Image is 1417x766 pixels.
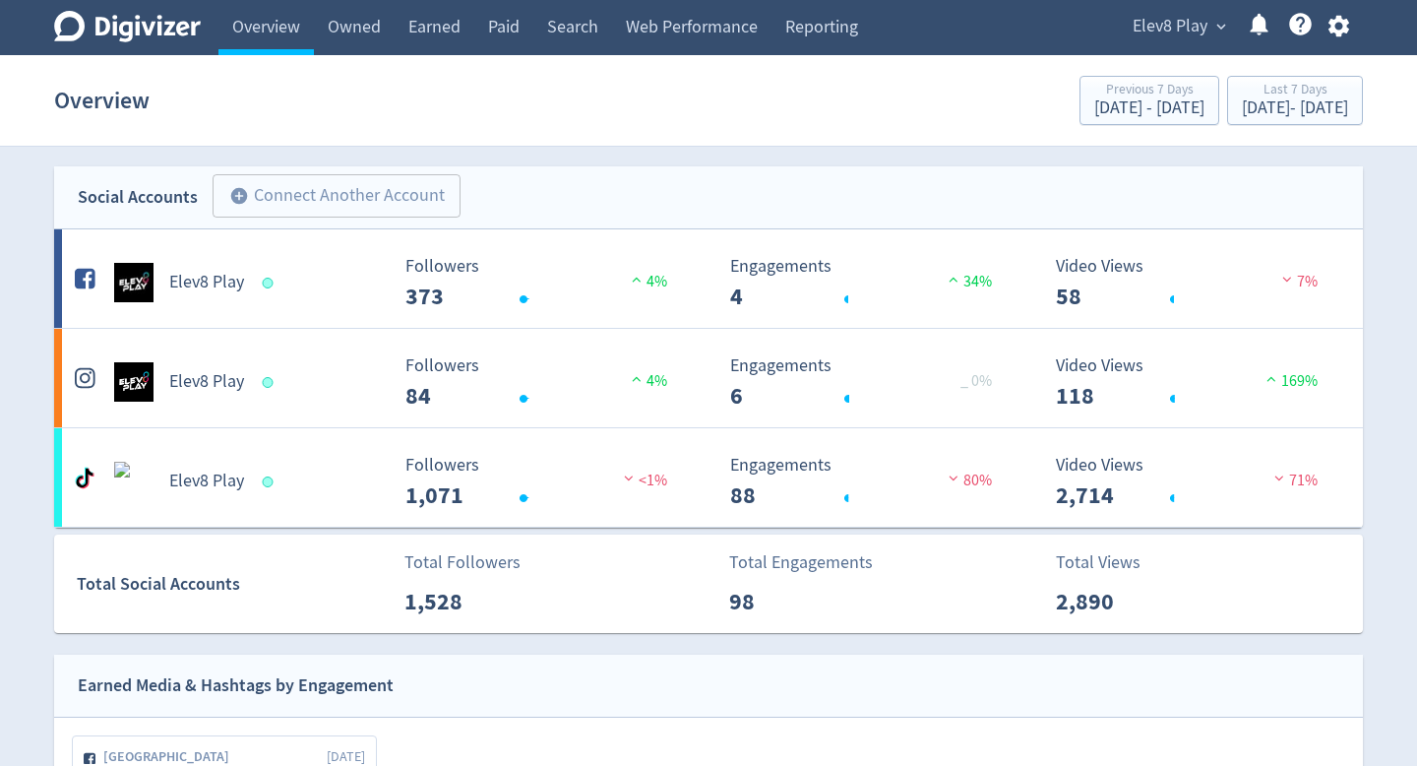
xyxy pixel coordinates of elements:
svg: Engagements 4 [720,257,1016,309]
img: negative-performance.svg [619,471,639,485]
svg: Followers --- [396,257,691,309]
span: _ 0% [960,371,992,391]
button: Connect Another Account [213,174,461,218]
span: 80% [944,471,992,490]
h5: Elev8 Play [169,370,244,394]
div: Total Social Accounts [77,570,391,599]
button: Elev8 Play [1126,11,1231,42]
span: 34% [944,272,992,291]
p: Total Engagements [729,549,873,576]
span: 169% [1262,371,1318,391]
div: [DATE] - [DATE] [1242,99,1348,117]
button: Previous 7 Days[DATE] - [DATE] [1079,76,1219,125]
span: 4% [627,371,667,391]
span: Data last synced: 1 Oct 2025, 6:02am (AEST) [263,377,279,388]
h5: Elev8 Play [169,271,244,294]
p: Total Views [1056,549,1169,576]
p: 98 [729,584,842,619]
svg: Video Views 118 [1046,356,1341,409]
img: positive-performance.svg [627,272,647,287]
svg: Video Views 58 [1046,257,1341,309]
h1: Overview [54,69,150,132]
span: 4% [627,272,667,291]
span: Elev8 Play [1133,11,1207,42]
div: Earned Media & Hashtags by Engagement [78,671,394,700]
svg: Followers --- [396,356,691,409]
img: positive-performance.svg [1262,371,1281,386]
div: Previous 7 Days [1094,83,1204,99]
img: positive-performance.svg [627,371,647,386]
h5: Elev8 Play [169,470,244,493]
a: Elev8 Play undefinedElev8 Play Followers --- Followers 373 4% Engagements 4 Engagements 4 34% Vid... [54,229,1363,328]
p: Total Followers [404,549,521,576]
img: Elev8 Play undefined [114,362,154,402]
svg: Engagements 88 [720,456,1016,508]
span: Data last synced: 30 Sep 2025, 10:02pm (AEST) [263,477,279,487]
p: 2,890 [1056,584,1169,619]
button: Last 7 Days[DATE]- [DATE] [1227,76,1363,125]
div: Last 7 Days [1242,83,1348,99]
p: 1,528 [404,584,518,619]
span: <1% [619,471,667,490]
svg: Video Views 2,714 [1046,456,1341,508]
svg: Followers --- [396,456,691,508]
img: negative-performance.svg [1277,272,1297,287]
span: Data last synced: 1 Oct 2025, 6:02am (AEST) [263,278,279,288]
svg: Engagements 6 [720,356,1016,409]
span: add_circle [229,186,249,206]
a: Elev8 Play undefinedElev8 Play Followers --- Followers 1,071 <1% Engagements 88 Engagements 88 80... [54,428,1363,527]
img: positive-performance.svg [944,272,963,287]
img: Elev8 Play undefined [114,263,154,302]
div: Social Accounts [78,183,198,212]
a: Elev8 Play undefinedElev8 Play Followers --- Followers 84 4% Engagements 6 Engagements 6 _ 0% Vid... [54,329,1363,427]
img: negative-performance.svg [1269,471,1289,485]
span: 7% [1277,272,1318,291]
a: Connect Another Account [198,177,461,218]
span: 71% [1269,471,1318,490]
div: [DATE] - [DATE] [1094,99,1204,117]
span: expand_more [1212,18,1230,35]
img: negative-performance.svg [944,471,963,485]
img: Elev8 Play undefined [114,462,154,501]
